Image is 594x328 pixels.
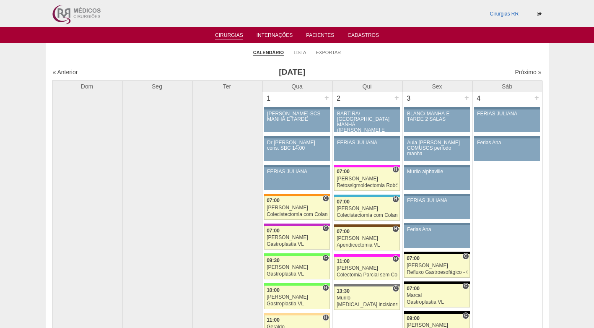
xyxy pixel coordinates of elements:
[267,271,327,277] div: Gastroplastia VL
[537,11,542,16] i: Sair
[407,270,467,275] div: Refluxo Gastroesofágico - Cirurgia VL
[170,66,414,78] h3: [DATE]
[404,196,469,219] a: FERIAS JULIANA
[334,195,399,197] div: Key: Neomater
[337,295,397,301] div: Murilo
[267,287,280,293] span: 10:00
[334,286,399,310] a: C 13:30 Murilo [MEDICAL_DATA] incisional Robótica
[334,136,399,138] div: Key: Aviso
[407,323,467,328] div: [PERSON_NAME]
[294,49,306,55] a: Lista
[407,293,467,298] div: Marcal
[407,169,467,174] div: Murilo alphaville
[337,288,350,294] span: 13:30
[337,183,397,188] div: Retossigmoidectomia Robótica
[404,311,469,314] div: Key: Blanc
[393,92,400,103] div: +
[392,196,399,203] span: Hospital
[53,69,78,75] a: « Anterior
[407,255,420,261] span: 07:00
[474,138,540,161] a: Ferias Ana
[337,242,397,248] div: Apendicectomia VL
[267,140,327,151] div: Dr [PERSON_NAME] cons. SBC 14:00
[474,107,540,109] div: Key: Aviso
[337,176,397,182] div: [PERSON_NAME]
[348,32,379,41] a: Cadastros
[267,111,327,122] div: [PERSON_NAME]-SCS MANHÃ E TARDE
[472,81,542,92] th: Sáb
[316,49,341,55] a: Exportar
[407,263,467,268] div: [PERSON_NAME]
[267,301,327,307] div: Gastroplastia VL
[262,81,332,92] th: Qua
[407,111,467,122] div: BLANC/ MANHÃ E TARDE 2 SALAS
[463,92,470,103] div: +
[334,257,399,280] a: H 11:00 [PERSON_NAME] Colectomia Parcial sem Colostomia VL
[337,266,397,271] div: [PERSON_NAME]
[253,49,284,56] a: Calendário
[264,138,329,161] a: Dr [PERSON_NAME] cons. SBC 14:00
[337,236,397,241] div: [PERSON_NAME]
[337,199,350,205] span: 07:00
[322,255,329,261] span: Consultório
[262,92,275,105] div: 1
[334,167,399,191] a: H 07:00 [PERSON_NAME] Retossigmoidectomia Robótica
[264,167,329,190] a: FERIAS JULIANA
[267,317,280,323] span: 11:00
[267,212,327,217] div: Colecistectomia com Colangiografia VL
[267,265,327,270] div: [PERSON_NAME]
[267,258,280,263] span: 09:30
[334,224,399,227] div: Key: Santa Joana
[462,312,469,319] span: Consultório
[322,225,329,232] span: Consultório
[334,107,399,109] div: Key: Aviso
[337,169,350,174] span: 07:00
[122,81,192,92] th: Seg
[264,109,329,132] a: [PERSON_NAME]-SCS MANHÃ E TARDE
[264,283,329,286] div: Key: Brasil
[462,283,469,289] span: Consultório
[407,140,467,157] div: Aula [PERSON_NAME] COMUSCS período manha
[404,138,469,161] a: Aula [PERSON_NAME] COMUSCS período manha
[334,165,399,167] div: Key: Pro Matre
[407,299,467,305] div: Gastroplastia VL
[264,253,329,256] div: Key: Brasil
[322,284,329,291] span: Hospital
[404,165,469,167] div: Key: Aviso
[323,92,330,103] div: +
[477,140,537,146] div: Ferias Ana
[472,92,485,105] div: 4
[334,254,399,257] div: Key: Pro Matre
[215,32,243,39] a: Cirurgias
[267,198,280,203] span: 07:00
[264,194,329,196] div: Key: São Luiz - SCS
[407,227,467,232] div: Ferias Ana
[404,194,469,196] div: Key: Aviso
[337,258,350,264] span: 11:00
[264,313,329,315] div: Key: Bartira
[404,109,469,132] a: BLANC/ MANHÃ E TARDE 2 SALAS
[474,109,540,132] a: FERIAS JULIANA
[306,32,334,41] a: Pacientes
[404,284,469,307] a: C 07:00 Marcal Gastroplastia VL
[392,166,399,173] span: Hospital
[490,11,519,17] a: Cirurgias RR
[404,167,469,190] a: Murilo alphaville
[515,69,541,75] a: Próximo »
[337,229,350,234] span: 07:00
[337,206,397,211] div: [PERSON_NAME]
[404,254,469,278] a: C 07:00 [PERSON_NAME] Refluxo Gastroesofágico - Cirurgia VL
[264,136,329,138] div: Key: Aviso
[404,281,469,284] div: Key: Blanc
[264,286,329,309] a: H 10:00 [PERSON_NAME] Gastroplastia VL
[392,285,399,292] span: Consultório
[192,81,262,92] th: Ter
[267,228,280,234] span: 07:00
[267,294,327,300] div: [PERSON_NAME]
[267,235,327,240] div: [PERSON_NAME]
[322,195,329,202] span: Consultório
[264,224,329,226] div: Key: Maria Braido
[322,314,329,321] span: Hospital
[392,226,399,232] span: Hospital
[267,205,327,211] div: [PERSON_NAME]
